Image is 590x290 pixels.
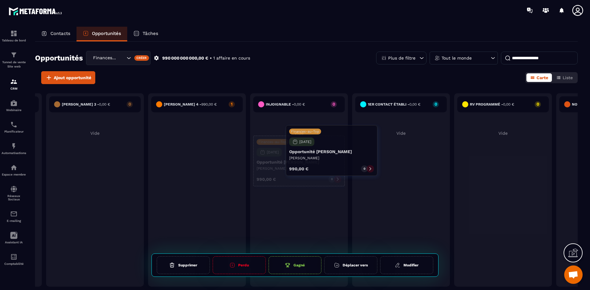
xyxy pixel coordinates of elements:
[2,73,26,95] a: formationformationCRM
[127,27,164,41] a: Tâches
[229,102,235,106] p: 1
[92,31,121,36] p: Opportunités
[10,121,18,128] img: scheduler
[470,102,514,106] h6: RV Programmé -
[10,142,18,150] img: automations
[9,6,64,17] img: logo
[2,241,26,244] p: Assistant IA
[2,194,26,201] p: Réseaux Sociaux
[2,25,26,47] a: formationformationTableau de bord
[2,47,26,73] a: formationformationTunnel de vente Site web
[403,263,419,267] h6: Modifier
[253,131,345,136] p: Vide
[2,108,26,112] p: Webinaire
[164,102,217,106] h6: [PERSON_NAME] 4 -
[143,31,158,36] p: Tâches
[368,102,420,106] h6: 1er contact établi -
[537,75,548,80] span: Carte
[99,102,110,106] span: 0,00 €
[409,102,420,106] span: 0,00 €
[433,102,439,106] p: 0
[10,210,18,218] img: email
[258,140,287,144] p: Finances-au-Top
[2,159,26,181] a: automationsautomationsEspace membre
[92,55,119,61] span: Finances-au-Top
[257,166,341,171] p: [PERSON_NAME]
[294,102,305,106] span: 0,00 €
[77,27,127,41] a: Opportunités
[266,102,305,106] h6: Injoignable -
[54,75,91,81] span: Ajout opportunité
[2,181,26,206] a: social-networksocial-networkRéseaux Sociaux
[355,131,447,136] p: Vide
[35,27,77,41] a: Contacts
[50,31,70,36] p: Contacts
[331,177,333,181] p: 0
[213,55,250,61] p: 1 affaire en cours
[2,227,26,249] a: Assistant IA
[2,173,26,176] p: Espace membre
[10,51,18,59] img: formation
[503,102,514,106] span: 0,00 €
[127,102,133,106] p: 0
[331,102,337,106] p: 0
[442,56,472,60] p: Tout le monde
[2,116,26,138] a: schedulerschedulerPlanificateur
[2,138,26,159] a: automationsautomationsAutomatisations
[238,263,249,267] h6: Perdu
[10,99,18,107] img: automations
[257,160,341,164] p: Opportunité [PERSON_NAME]
[35,52,83,64] h2: Opportunités
[2,39,26,42] p: Tableau de bord
[62,102,110,106] h6: [PERSON_NAME] 3 -
[210,55,212,61] p: •
[201,102,217,106] span: 990,00 €
[41,71,95,84] button: Ajout opportunité
[457,131,549,136] p: Vide
[86,51,151,65] div: Search for option
[49,131,141,136] p: Vide
[134,55,149,61] div: Créer
[526,73,552,82] button: Carte
[257,177,276,181] p: 990,00 €
[2,130,26,133] p: Planificateur
[388,56,415,60] p: Plus de filtre
[2,95,26,116] a: automationsautomationsWebinaire
[563,75,573,80] span: Liste
[293,263,305,267] h6: Gagné
[2,151,26,155] p: Automatisations
[535,102,541,106] p: 0
[564,265,583,284] div: Ouvrir le chat
[343,263,368,267] h6: Déplacer vers
[2,87,26,90] p: CRM
[10,164,18,171] img: automations
[119,55,125,61] input: Search for option
[553,73,576,82] button: Liste
[285,262,290,268] img: cup-gr.aac5f536.svg
[2,60,26,69] p: Tunnel de vente Site web
[2,219,26,222] p: E-mailing
[10,30,18,37] img: formation
[267,150,279,154] p: [DATE]
[10,78,18,85] img: formation
[10,185,18,193] img: social-network
[162,55,208,61] p: 990 000 000 000,00 €
[2,249,26,270] a: accountantaccountantComptabilité
[178,263,197,267] h6: Supprimer
[2,206,26,227] a: emailemailE-mailing
[10,253,18,261] img: accountant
